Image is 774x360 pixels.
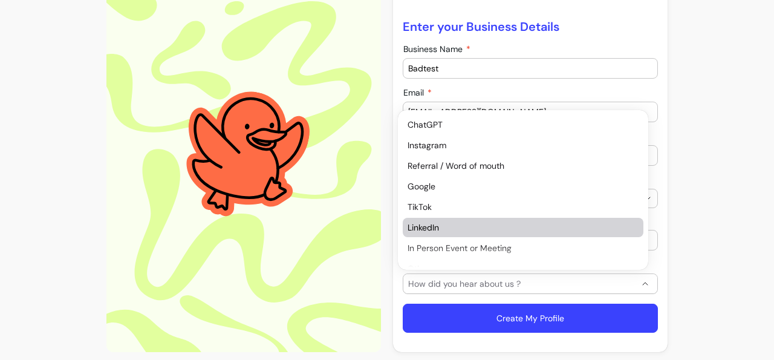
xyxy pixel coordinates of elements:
span: Referral / Word of mouth [408,160,626,172]
input: Email [408,106,652,118]
span: Other [408,263,626,275]
span: LinkedIn [408,221,626,234]
span: How did you hear about us ? [408,278,638,290]
img: Aesthetic image [171,79,316,230]
button: Create My Profile [403,304,658,333]
span: Business Name [403,44,465,54]
span: TikTok [408,201,626,213]
span: Google [408,180,626,192]
span: Instagram [408,139,626,151]
input: Business Name [408,62,652,74]
span: Email [403,87,426,98]
span: ChatGPT [408,119,626,131]
p: Enter your Business Details [403,18,658,35]
span: In Person Event or Meeting [408,242,626,254]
